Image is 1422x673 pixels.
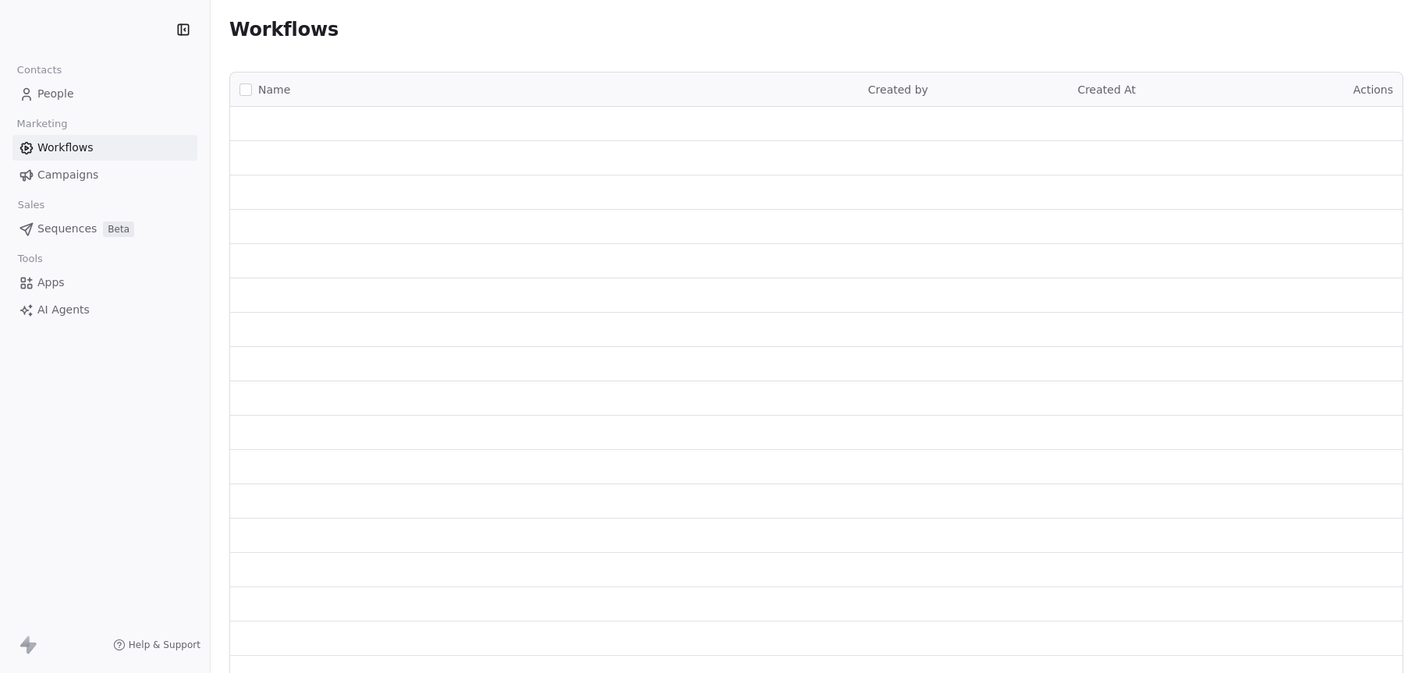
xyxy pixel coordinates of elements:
span: Workflows [37,140,94,156]
a: SequencesBeta [12,216,197,242]
span: Created At [1077,83,1136,96]
a: People [12,81,197,107]
a: Apps [12,270,197,296]
span: Sequences [37,221,97,237]
span: People [37,86,74,102]
span: Beta [103,221,134,237]
span: AI Agents [37,302,90,318]
a: Help & Support [113,639,200,651]
span: Workflows [229,19,339,41]
a: Workflows [12,135,197,161]
span: Help & Support [129,639,200,651]
span: Campaigns [37,167,98,183]
span: Actions [1353,83,1393,96]
span: Marketing [10,112,74,136]
span: Apps [37,275,65,291]
span: Created by [868,83,928,96]
a: Campaigns [12,162,197,188]
span: Tools [11,247,49,271]
span: Contacts [10,58,69,82]
a: AI Agents [12,297,197,323]
span: Name [258,82,290,98]
span: Sales [11,193,51,217]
